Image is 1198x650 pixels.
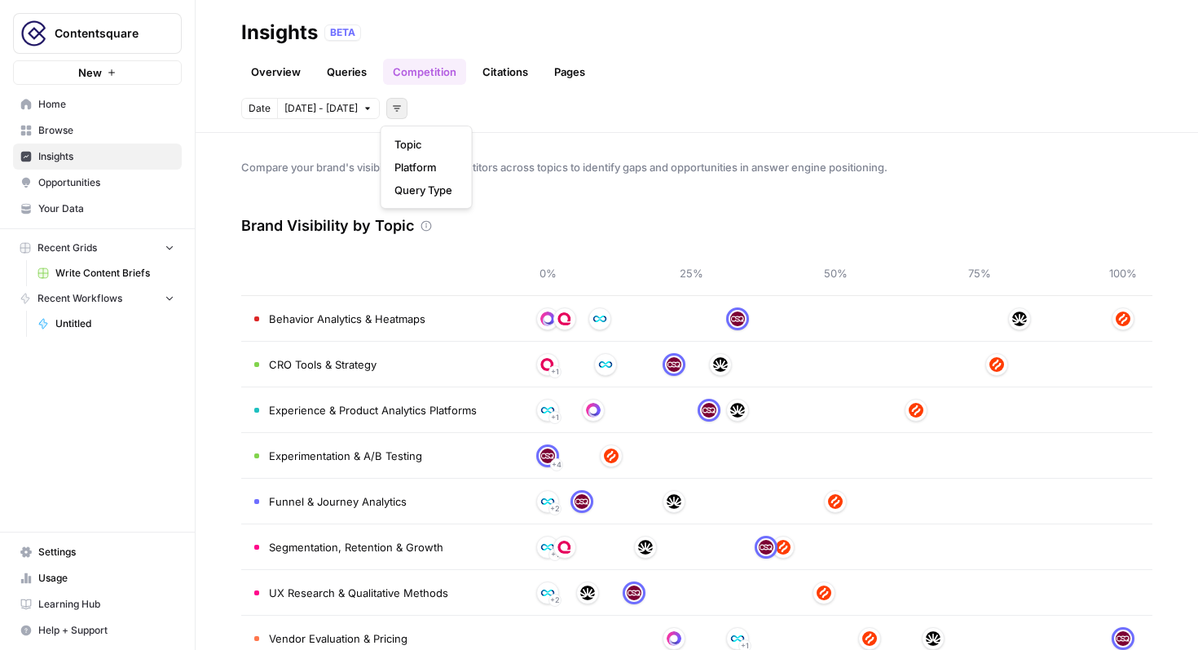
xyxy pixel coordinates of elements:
span: + 4 [552,457,562,473]
a: Opportunities [13,170,182,196]
span: Learning Hub [38,597,174,612]
a: Insights [13,144,182,170]
span: Behavior Analytics & Heatmaps [269,311,425,327]
a: Browse [13,117,182,144]
img: wzkvhukvyis4iz6fwi42388od7r3 [627,586,641,600]
span: Home [38,97,174,112]
span: [DATE] - [DATE] [284,101,358,116]
span: Topic [394,136,452,153]
span: 0% [531,265,564,281]
div: BETA [324,24,361,41]
span: Query Type [394,182,452,198]
img: wbaihhag19gzixoae55lax9atvyf [862,631,877,646]
img: wbaihhag19gzixoae55lax9atvyf [909,403,923,418]
button: Help + Support [13,617,182,643]
img: wmk6rmkowbgrwl1y3mx911ytsw2k [557,540,572,555]
a: Citations [473,59,538,85]
img: wzkvhukvyis4iz6fwi42388od7r3 [759,540,773,555]
img: zwlw6jrss74g2ghqnx2um79zlq1s [667,494,681,509]
a: Untitled [30,311,182,337]
img: x22y0817k4awfjbo3nr4n6hyldvs [598,357,613,372]
img: wzkvhukvyis4iz6fwi42388od7r3 [702,403,716,418]
span: Browse [38,123,174,138]
span: + 2 [550,501,560,517]
img: wmk6rmkowbgrwl1y3mx911ytsw2k [540,357,555,372]
a: Usage [13,565,182,591]
img: wzkvhukvyis4iz6fwi42388od7r3 [730,312,745,326]
span: Contentsquare [55,25,153,42]
span: Experimentation & A/B Testing [269,448,422,464]
img: zwlw6jrss74g2ghqnx2um79zlq1s [713,357,728,372]
a: Queries [317,59,377,85]
img: zwlw6jrss74g2ghqnx2um79zlq1s [638,540,653,555]
a: Settings [13,539,182,565]
a: Pages [544,59,595,85]
span: + 1 [551,364,559,380]
img: x22y0817k4awfjbo3nr4n6hyldvs [540,540,555,555]
span: Opportunities [38,175,174,190]
a: Competition [383,59,466,85]
span: Experience & Product Analytics Platforms [269,402,477,418]
a: Your Data [13,196,182,222]
span: Segmentation, Retention & Growth [269,539,443,555]
span: 100% [1107,265,1139,281]
span: + 2 [550,592,560,608]
span: Recent Grids [37,241,97,255]
span: New [78,64,102,81]
img: zwlw6jrss74g2ghqnx2um79zlq1s [926,631,940,646]
img: wbaihhag19gzixoae55lax9atvyf [1116,312,1130,326]
img: zwlw6jrss74g2ghqnx2um79zlq1s [730,403,745,418]
img: wbaihhag19gzixoae55lax9atvyf [776,540,791,555]
img: x22y0817k4awfjbo3nr4n6hyldvs [540,586,555,600]
span: Vendor Evaluation & Pricing [269,630,407,647]
span: Recent Workflows [37,291,122,306]
img: wbaihhag19gzixoae55lax9atvyf [989,357,1004,372]
img: lxz1f62m4vob8scdtnggqzvov8kr [667,631,681,646]
button: [DATE] - [DATE] [277,98,380,119]
img: lxz1f62m4vob8scdtnggqzvov8kr [540,312,555,326]
button: Workspace: Contentsquare [13,13,182,54]
img: wzkvhukvyis4iz6fwi42388od7r3 [540,449,555,463]
h3: Brand Visibility by Topic [241,214,414,237]
img: wmk6rmkowbgrwl1y3mx911ytsw2k [557,312,572,326]
span: Funnel & Journey Analytics [269,493,407,510]
span: Date [249,101,271,116]
span: CRO Tools & Strategy [269,356,377,373]
img: x22y0817k4awfjbo3nr4n6hyldvs [540,403,555,418]
img: wbaihhag19gzixoae55lax9atvyf [817,586,831,600]
span: + 1 [551,409,559,426]
img: wzkvhukvyis4iz6fwi42388od7r3 [1116,631,1130,646]
div: Insights [241,20,318,46]
span: Your Data [38,201,174,216]
span: UX Research & Qualitative Methods [269,585,448,601]
img: x22y0817k4awfjbo3nr4n6hyldvs [592,312,607,326]
span: Settings [38,545,174,559]
a: Learning Hub [13,591,182,617]
span: Platform [394,159,452,175]
span: Help + Support [38,623,174,638]
img: wbaihhag19gzixoae55lax9atvyf [828,494,843,509]
button: Recent Grids [13,236,182,260]
img: x22y0817k4awfjbo3nr4n6hyldvs [540,494,555,509]
a: Overview [241,59,311,85]
span: 75% [963,265,996,281]
span: Untitled [55,316,174,331]
img: zwlw6jrss74g2ghqnx2um79zlq1s [1012,312,1027,326]
span: 50% [819,265,852,281]
span: 25% [676,265,708,281]
span: + 1 [551,546,559,563]
img: lxz1f62m4vob8scdtnggqzvov8kr [586,403,601,418]
button: New [13,60,182,85]
span: Usage [38,571,174,586]
img: wbaihhag19gzixoae55lax9atvyf [604,449,619,463]
span: Write Content Briefs [55,266,174,281]
span: Compare your brand's visibility against competitors across topics to identify gaps and opportunit... [241,159,1152,175]
span: Insights [38,149,174,164]
a: Home [13,91,182,117]
button: Recent Workflows [13,286,182,311]
img: wzkvhukvyis4iz6fwi42388od7r3 [667,357,681,372]
img: x22y0817k4awfjbo3nr4n6hyldvs [730,631,745,646]
img: wzkvhukvyis4iz6fwi42388od7r3 [575,494,589,509]
a: Write Content Briefs [30,260,182,286]
img: zwlw6jrss74g2ghqnx2um79zlq1s [580,586,595,600]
